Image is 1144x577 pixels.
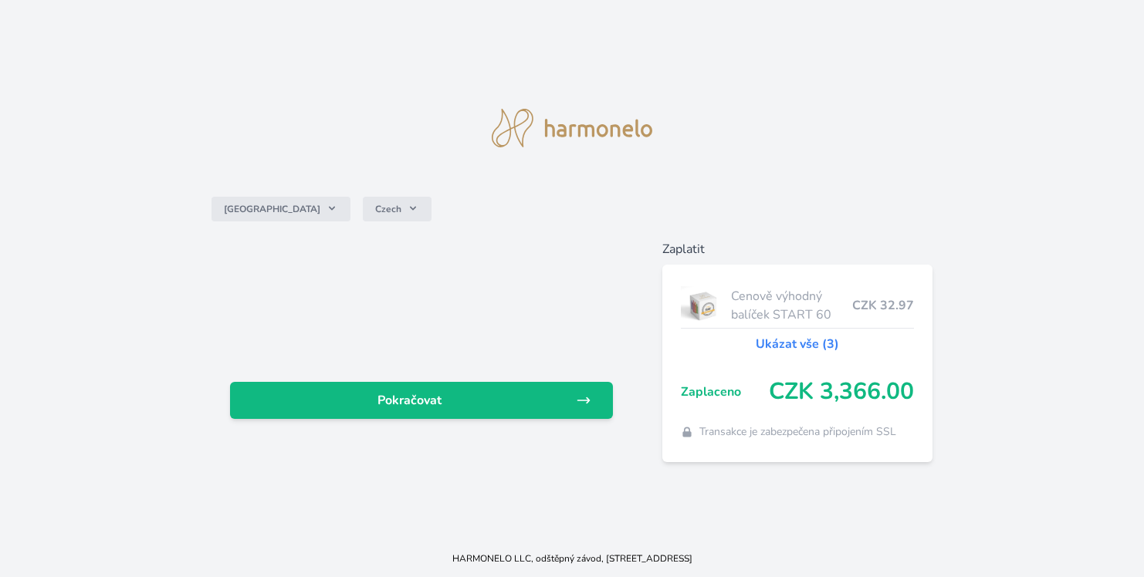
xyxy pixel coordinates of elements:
[681,383,769,401] span: Zaplaceno
[769,378,914,406] span: CZK 3,366.00
[363,197,432,221] button: Czech
[224,203,320,215] span: [GEOGRAPHIC_DATA]
[242,391,577,410] span: Pokračovat
[375,203,401,215] span: Czech
[212,197,350,221] button: [GEOGRAPHIC_DATA]
[699,424,896,440] span: Transakce je zabezpečena připojením SSL
[662,240,932,258] h6: Zaplatit
[492,109,652,147] img: logo.svg
[731,287,852,324] span: Cenově výhodný balíček START 60
[681,286,725,325] img: start.jpg
[852,296,914,315] span: CZK 32.97
[756,335,839,353] a: Ukázat vše (3)
[230,382,614,419] a: Pokračovat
